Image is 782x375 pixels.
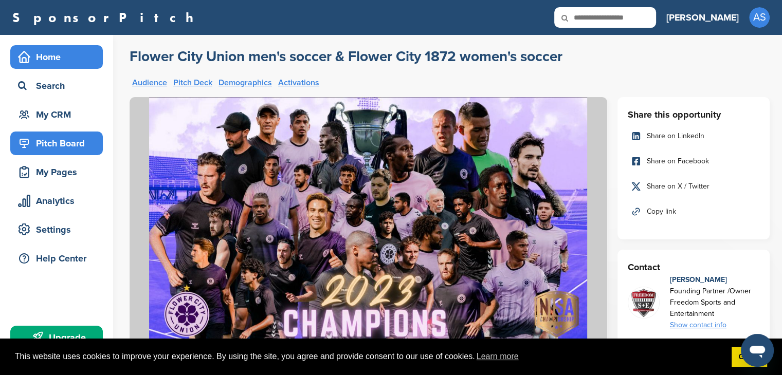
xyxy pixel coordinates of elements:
span: Copy link [647,206,676,217]
span: Share on Facebook [647,156,709,167]
img: Sponsorpitch & [130,97,607,344]
div: Home [15,48,103,66]
a: Share on X / Twitter [628,176,759,197]
a: Help Center [10,247,103,270]
a: SponsorPitch [12,11,200,24]
a: Copy link [628,201,759,222]
iframe: Button to launch messaging window [741,334,774,367]
a: Demographics [219,79,272,87]
a: Analytics [10,189,103,213]
div: My CRM [15,105,103,124]
div: Freedom Sports and Entertainment [670,297,759,320]
span: Share on LinkedIn [647,130,704,142]
a: Settings [10,218,103,241]
a: My Pages [10,160,103,184]
h3: Share this opportunity [628,107,759,122]
span: AS [749,7,770,28]
a: Pitch Deck [173,79,212,87]
a: Flower City Union men's soccer & Flower City 1872 women's soccer [130,47,562,66]
div: My Pages [15,163,103,181]
a: Share on Facebook [628,151,759,172]
div: Analytics [15,192,103,210]
a: Pitch Board [10,132,103,155]
div: Upgrade [15,328,103,347]
a: [PERSON_NAME] [666,6,739,29]
div: Help Center [15,249,103,268]
div: Show contact info [670,320,759,331]
div: Search [15,77,103,95]
a: My CRM [10,103,103,126]
div: Founding Partner /Owner [670,286,759,297]
div: [PERSON_NAME] [670,274,759,286]
div: Pitch Board [15,134,103,153]
a: Audience [132,79,167,87]
a: Activations [278,79,319,87]
a: Home [10,45,103,69]
img: Freedom sports enterntainment logo white 5 copy [628,287,659,318]
a: Share on LinkedIn [628,125,759,147]
span: This website uses cookies to improve your experience. By using the site, you agree and provide co... [15,349,723,364]
h3: Contact [628,260,759,274]
a: learn more about cookies [475,349,520,364]
a: dismiss cookie message [732,347,767,367]
span: Share on X / Twitter [647,181,710,192]
div: Settings [15,220,103,239]
a: Upgrade [10,326,103,349]
h3: [PERSON_NAME] [666,10,739,25]
a: Search [10,74,103,98]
